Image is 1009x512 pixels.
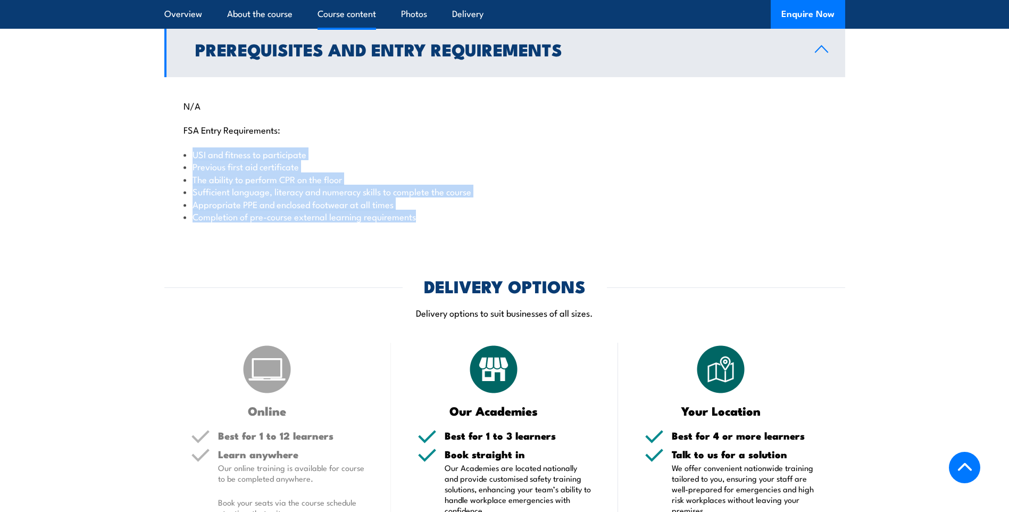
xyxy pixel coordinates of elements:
[672,431,819,441] h5: Best for 4 or more learners
[184,173,826,185] li: The ability to perform CPR on the floor
[184,160,826,172] li: Previous first aid certificate
[184,148,826,160] li: USI and fitness to participate
[218,449,365,459] h5: Learn anywhere
[218,463,365,484] p: Our online training is available for course to be completed anywhere.
[184,185,826,197] li: Sufficient language, literacy and numeracy skills to complete the course
[424,278,586,293] h2: DELIVERY OPTIONS
[418,404,570,417] h3: Our Academies
[164,307,845,319] p: Delivery options to suit businesses of all sizes.
[184,210,826,222] li: Completion of pre-course external learning requirements
[672,449,819,459] h5: Talk to us for a solution
[445,431,591,441] h5: Best for 1 to 3 learners
[164,21,845,77] a: Prerequisites and Entry Requirements
[645,404,797,417] h3: Your Location
[184,124,826,135] p: FSA Entry Requirements:
[191,404,344,417] h3: Online
[195,42,798,56] h2: Prerequisites and Entry Requirements
[184,198,826,210] li: Appropriate PPE and enclosed footwear at all times
[184,100,826,111] p: N/A
[218,431,365,441] h5: Best for 1 to 12 learners
[445,449,591,459] h5: Book straight in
